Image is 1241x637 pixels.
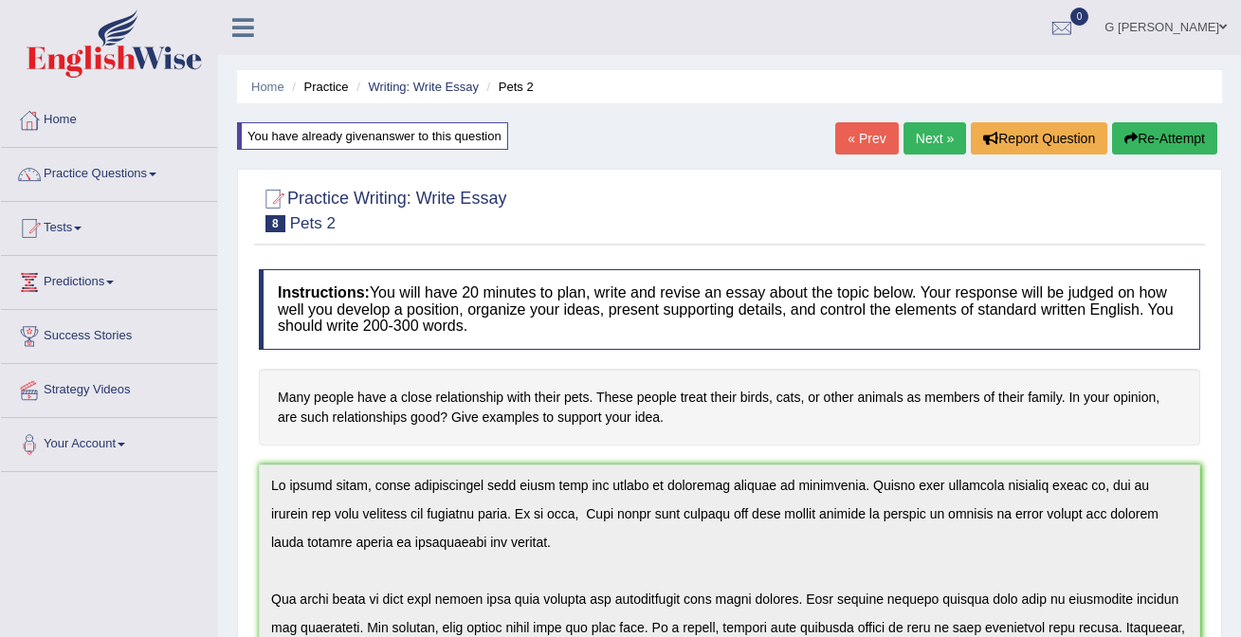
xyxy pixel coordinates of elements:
a: Practice Questions [1,148,217,195]
a: Tests [1,202,217,249]
button: Report Question [971,122,1107,155]
small: Pets 2 [290,214,336,232]
a: « Prev [835,122,898,155]
a: Success Stories [1,310,217,357]
h2: Practice Writing: Write Essay [259,185,506,232]
a: Home [251,80,284,94]
li: Pets 2 [483,78,534,96]
b: Instructions: [278,284,370,300]
a: Predictions [1,256,217,303]
a: Home [1,94,217,141]
a: Your Account [1,418,217,465]
div: You have already given answer to this question [237,122,508,150]
a: Writing: Write Essay [368,80,479,94]
h4: Many people have a close relationship with their pets. These people treat their birds, cats, or o... [259,369,1200,446]
button: Re-Attempt [1112,122,1217,155]
span: 8 [265,215,285,232]
li: Practice [287,78,348,96]
a: Strategy Videos [1,364,217,411]
a: Next » [903,122,966,155]
span: 0 [1070,8,1089,26]
h4: You will have 20 minutes to plan, write and revise an essay about the topic below. Your response ... [259,269,1200,350]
